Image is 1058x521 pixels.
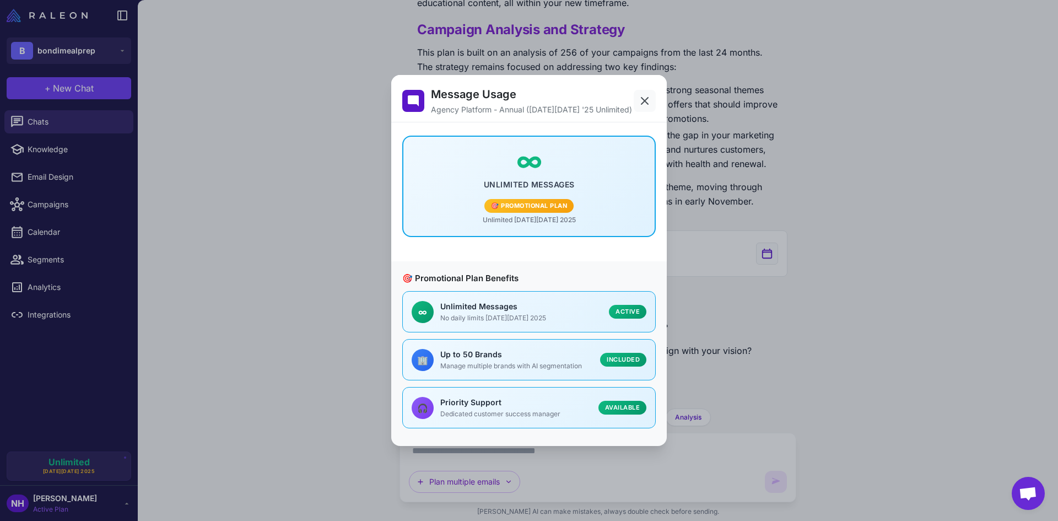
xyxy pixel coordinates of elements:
[483,215,576,225] span: Unlimited [DATE][DATE] 2025
[431,104,632,115] p: Agency Platform - Annual ([DATE][DATE] '25 Unlimited)
[440,396,592,408] div: Priority Support
[412,301,434,323] div: ∞
[440,348,593,360] div: Up to 50 Brands
[598,401,647,415] div: Available
[412,349,434,371] div: 🏢
[516,148,542,174] span: ∞
[609,305,646,319] div: Active
[600,353,646,367] div: Included
[440,313,602,323] div: No daily limits [DATE][DATE] 2025
[1012,477,1045,510] div: Open chat
[484,199,574,213] span: 🎯 PROMOTIONAL PLAN
[431,86,632,103] h2: Message Usage
[402,272,656,285] h3: 🎯 Promotional Plan Benefits
[440,361,593,371] div: Manage multiple brands with AI segmentation
[412,397,434,419] div: 🎧
[440,409,592,419] div: Dedicated customer success manager
[484,179,575,190] span: Unlimited Messages
[440,300,602,312] div: Unlimited Messages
